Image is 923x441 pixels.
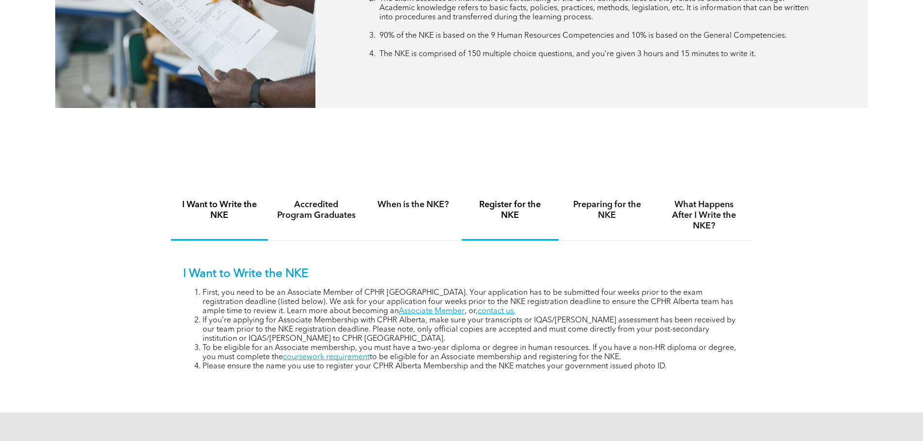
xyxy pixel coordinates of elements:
[183,267,740,281] p: I Want to Write the NKE
[470,199,550,221] h4: Register for the NKE
[478,307,516,315] a: contact us.
[374,199,453,210] h4: When is the NKE?
[203,344,740,362] li: To be eligible for an Associate membership, you must have a two-year diploma or degree in human r...
[567,199,647,221] h4: Preparing for the NKE
[399,307,465,315] a: Associate Member
[379,50,756,58] span: The NKE is comprised of 150 multiple choice questions, and you’re given 3 hours and 15 minutes to...
[180,199,259,221] h4: I Want to Write the NKE
[203,289,740,316] li: First, you need to be an Associate Member of CPHR [GEOGRAPHIC_DATA]. Your application has to be s...
[283,353,370,361] a: coursework requirement
[277,199,356,221] h4: Accredited Program Graduates
[379,32,787,40] span: 90% of the NKE is based on the 9 Human Resources Competencies and 10% is based on the General Com...
[203,316,740,344] li: If you’re applying for Associate Membership with CPHR Alberta, make sure your transcripts or IQAS...
[664,199,744,231] h4: What Happens After I Write the NKE?
[203,362,740,371] li: Please ensure the name you use to register your CPHR Alberta Membership and the NKE matches your ...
